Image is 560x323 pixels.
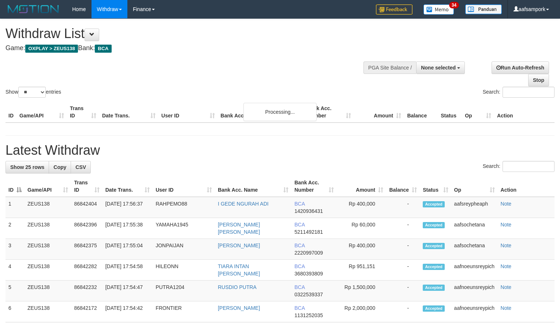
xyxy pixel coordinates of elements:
[423,264,445,270] span: Accepted
[5,143,555,158] h1: Latest Withdraw
[503,161,555,172] input: Search:
[99,102,158,123] th: Date Trans.
[291,176,337,197] th: Bank Acc. Number: activate to sort column ascending
[423,285,445,291] span: Accepted
[25,218,71,239] td: ZEUS138
[337,260,386,281] td: Rp 951,151
[423,243,445,249] span: Accepted
[5,301,25,322] td: 6
[451,260,498,281] td: aafnoeunsreypich
[449,2,459,8] span: 34
[218,243,260,248] a: [PERSON_NAME]
[423,4,454,15] img: Button%20Memo.svg
[153,197,215,218] td: RAHPEMO88
[102,239,153,260] td: [DATE] 17:55:04
[294,305,305,311] span: BCA
[337,218,386,239] td: Rp 60,000
[5,260,25,281] td: 4
[5,45,366,52] h4: Game: Bank:
[501,284,512,290] a: Note
[5,26,366,41] h1: Withdraw List
[5,102,16,123] th: ID
[10,164,44,170] span: Show 25 rows
[501,263,512,269] a: Note
[492,61,549,74] a: Run Auto-Refresh
[5,239,25,260] td: 3
[438,102,462,123] th: Status
[528,74,549,86] a: Stop
[498,176,555,197] th: Action
[494,102,555,123] th: Action
[153,260,215,281] td: HILEONN
[294,263,305,269] span: BCA
[501,243,512,248] a: Note
[25,197,71,218] td: ZEUS138
[95,45,111,53] span: BCA
[102,301,153,322] td: [DATE] 17:54:42
[421,65,456,71] span: None selected
[294,222,305,228] span: BCA
[5,281,25,301] td: 5
[386,281,420,301] td: -
[451,281,498,301] td: aafnoeunsreypich
[5,161,49,173] a: Show 25 rows
[501,305,512,311] a: Note
[71,218,102,239] td: 86842396
[71,161,91,173] a: CSV
[294,271,323,277] span: Copy 3680393809 to clipboard
[294,250,323,256] span: Copy 2220997009 to clipboard
[153,239,215,260] td: JONPAIJAN
[5,218,25,239] td: 2
[294,284,305,290] span: BCA
[423,201,445,207] span: Accepted
[337,239,386,260] td: Rp 400,000
[386,239,420,260] td: -
[25,301,71,322] td: ZEUS138
[102,281,153,301] td: [DATE] 17:54:47
[294,201,305,207] span: BCA
[25,45,78,53] span: OXPLAY > ZEUS138
[5,197,25,218] td: 1
[25,260,71,281] td: ZEUS138
[218,263,260,277] a: TIARA INTAN [PERSON_NAME]
[483,87,555,98] label: Search:
[71,239,102,260] td: 86842375
[75,164,86,170] span: CSV
[451,218,498,239] td: aafsochetana
[294,243,305,248] span: BCA
[102,176,153,197] th: Date Trans.: activate to sort column ascending
[5,87,61,98] label: Show entries
[451,176,498,197] th: Op: activate to sort column ascending
[102,218,153,239] td: [DATE] 17:55:38
[294,312,323,318] span: Copy 1131252035 to clipboard
[153,218,215,239] td: YAMAHA1945
[337,281,386,301] td: Rp 1,500,000
[218,284,257,290] a: RUSDIO PUTRA
[337,197,386,218] td: Rp 400,000
[71,197,102,218] td: 86842404
[71,281,102,301] td: 86842232
[337,301,386,322] td: Rp 2,000,000
[25,239,71,260] td: ZEUS138
[386,260,420,281] td: -
[462,102,494,123] th: Op
[503,87,555,98] input: Search:
[386,176,420,197] th: Balance: activate to sort column ascending
[102,260,153,281] td: [DATE] 17:54:58
[5,176,25,197] th: ID: activate to sort column descending
[465,4,502,14] img: panduan.png
[420,176,451,197] th: Status: activate to sort column ascending
[25,176,71,197] th: Game/API: activate to sort column ascending
[153,176,215,197] th: User ID: activate to sort column ascending
[483,161,555,172] label: Search:
[363,61,416,74] div: PGA Site Balance /
[294,292,323,297] span: Copy 0322539337 to clipboard
[294,208,323,214] span: Copy 1420936431 to clipboard
[386,218,420,239] td: -
[158,102,218,123] th: User ID
[416,61,465,74] button: None selected
[5,4,61,15] img: MOTION_logo.png
[218,102,304,123] th: Bank Acc. Name
[501,201,512,207] a: Note
[294,229,323,235] span: Copy 5211492181 to clipboard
